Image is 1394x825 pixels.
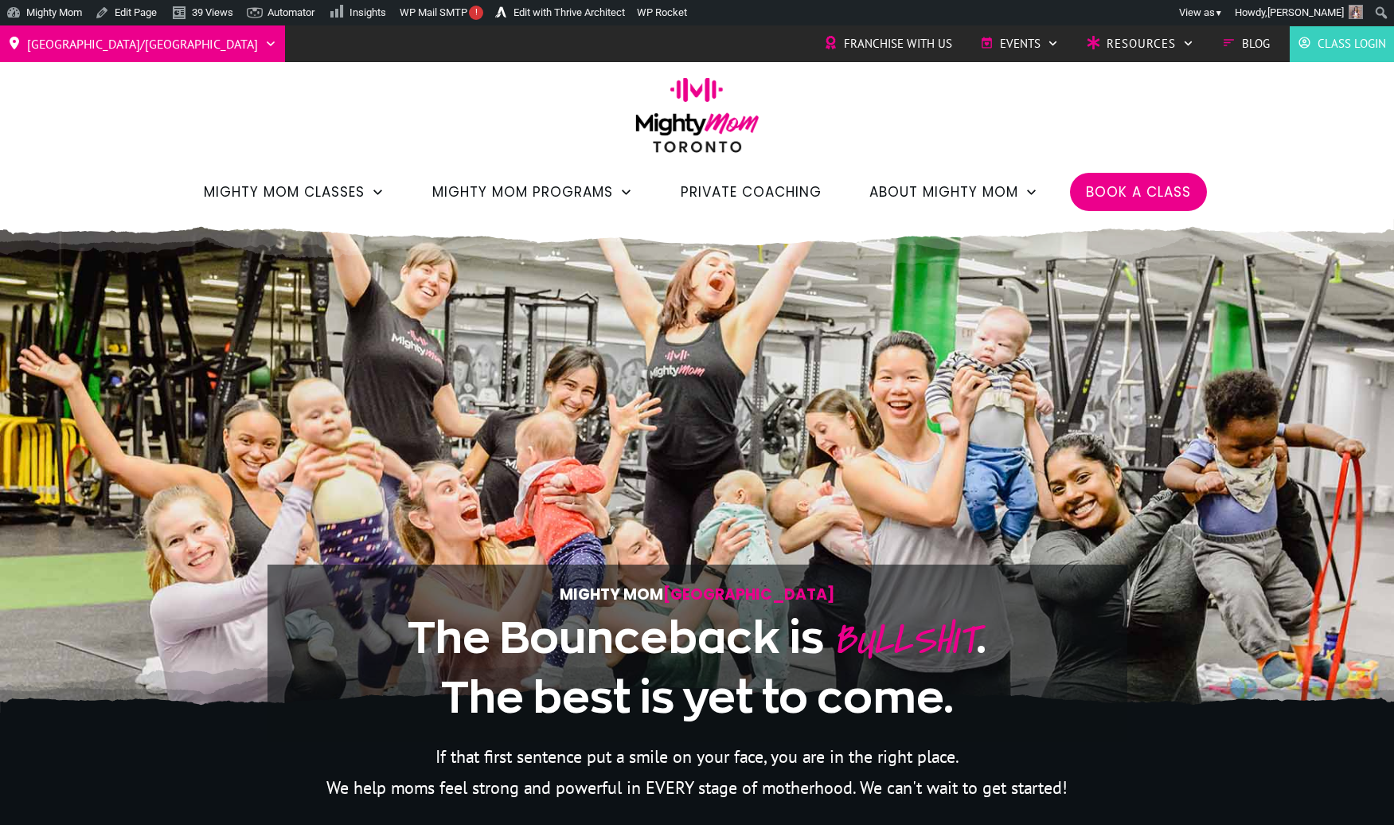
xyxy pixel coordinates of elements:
a: Franchise with Us [824,32,952,56]
span: The best is yet to come. [441,673,954,721]
a: Events [980,32,1059,56]
h1: . [316,609,1079,725]
span: The Bounceback is [408,613,824,661]
span: ! [469,6,483,20]
a: [GEOGRAPHIC_DATA]/[GEOGRAPHIC_DATA] [8,31,277,57]
span: We help moms feel strong and powerful in EVERY stage of motherhood. We can't wait to get started! [326,776,1068,799]
img: mightymom-logo-toronto [627,77,767,164]
span: Franchise with Us [844,32,952,56]
a: Blog [1222,32,1270,56]
span: [PERSON_NAME] [1267,6,1344,18]
a: Class Login [1298,32,1386,56]
a: About Mighty Mom [869,178,1038,205]
span: If that first sentence put a smile on your face, you are in the right place. [435,745,959,768]
span: Class Login [1318,32,1386,56]
span: ▼ [1215,8,1223,18]
span: [GEOGRAPHIC_DATA]/[GEOGRAPHIC_DATA] [27,31,258,57]
a: Private Coaching [681,178,822,205]
span: Insights [349,6,386,18]
a: Book a Class [1086,178,1191,205]
span: Resources [1107,32,1176,56]
span: Blog [1242,32,1270,56]
p: Mighty Mom [316,581,1079,608]
span: Events [1000,32,1041,56]
span: About Mighty Mom [869,178,1018,205]
a: Resources [1087,32,1194,56]
span: BULLSHIT [833,610,976,670]
span: [GEOGRAPHIC_DATA] [663,584,835,605]
a: Mighty Mom Programs [432,178,633,205]
a: Mighty Mom Classes [204,178,385,205]
span: Mighty Mom Classes [204,178,365,205]
span: Mighty Mom Programs [432,178,613,205]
